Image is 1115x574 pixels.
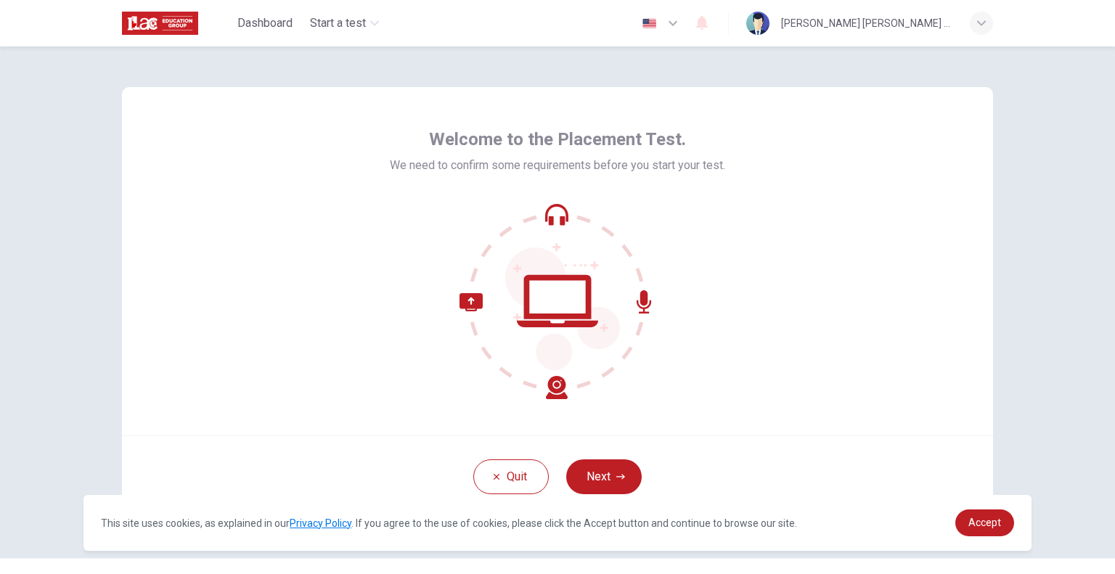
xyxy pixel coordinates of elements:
span: This site uses cookies, as explained in our . If you agree to the use of cookies, please click th... [101,517,797,529]
a: dismiss cookie message [955,509,1014,536]
span: Welcome to the Placement Test. [429,128,686,151]
button: Dashboard [232,10,298,36]
button: Start a test [304,10,385,36]
span: Accept [968,517,1001,528]
img: ILAC logo [122,9,198,38]
a: Privacy Policy [290,517,351,529]
span: Dashboard [237,15,293,32]
span: Start a test [310,15,366,32]
button: Quit [473,459,549,494]
div: cookieconsent [83,495,1032,551]
span: We need to confirm some requirements before you start your test. [390,157,725,174]
a: ILAC logo [122,9,232,38]
div: [PERSON_NAME] [PERSON_NAME] [PERSON_NAME] [PERSON_NAME] [781,15,952,32]
img: en [640,18,658,29]
img: Profile picture [746,12,769,35]
button: Next [566,459,642,494]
